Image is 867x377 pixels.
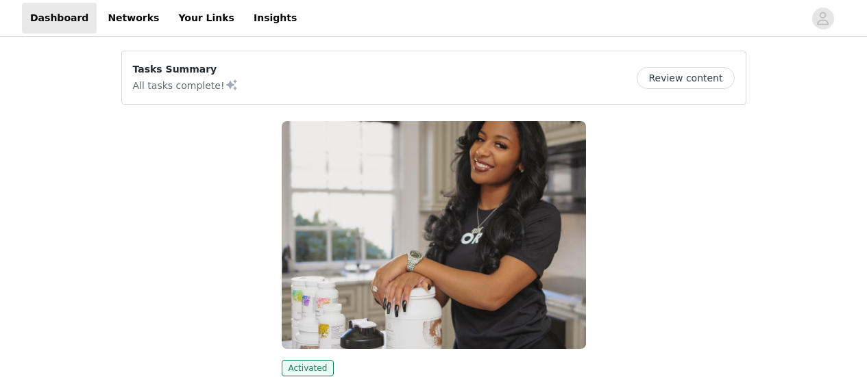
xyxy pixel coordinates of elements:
[133,77,239,93] p: All tasks complete!
[816,8,829,29] div: avatar
[282,360,334,376] span: Activated
[99,3,167,34] a: Networks
[133,62,239,77] p: Tasks Summary
[637,67,734,89] button: Review content
[170,3,243,34] a: Your Links
[22,3,97,34] a: Dashboard
[282,121,586,349] img: Thorne
[245,3,305,34] a: Insights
